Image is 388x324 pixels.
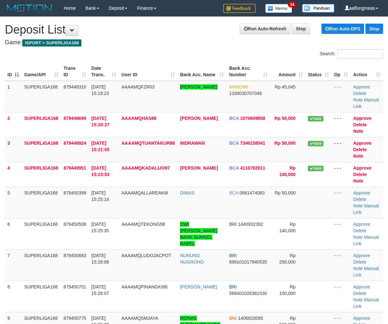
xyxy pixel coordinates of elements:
[121,84,155,89] span: AAAAMQFZR03
[5,23,383,36] h1: Deposit List
[5,39,383,46] h4: Game:
[279,165,296,177] span: Rp 100,000
[331,162,351,187] td: - - -
[64,190,86,195] span: 879450399
[5,81,22,112] td: 1
[292,23,310,34] a: Stop
[121,190,168,195] span: AAAAMQALLAREAKM
[305,62,331,81] th: Status: activate to sort column ascending
[91,190,109,202] span: [DATE] 15:25:14
[64,222,86,227] span: 879450508
[353,253,370,258] a: Approve
[353,190,370,195] a: Approve
[275,141,296,146] span: Rp 50,000
[331,187,351,218] td: - - -
[5,187,22,218] td: 5
[238,316,263,321] span: Copy 1406820095 to clipboard
[353,84,370,89] a: Approve
[240,116,265,121] span: Copy 1070609858 to clipboard
[180,284,217,289] a: [PERSON_NAME]
[308,141,323,146] span: Valid transaction
[22,249,61,281] td: SUPERLIGA168
[64,253,86,258] span: 879450683
[240,165,265,171] span: Copy 4110782611 to clipboard
[337,49,383,59] input: Search:
[353,266,379,277] a: Manual Link
[270,62,305,81] th: Amount: activate to sort column ascending
[353,266,363,271] a: Note
[180,190,194,195] a: DIMAS
[331,62,351,81] th: Op: activate to sort column ascending
[240,141,265,146] span: Copy 7340158541 to clipboard
[353,259,366,265] a: Delete
[331,81,351,112] td: - - -
[119,62,177,81] th: User ID: activate to sort column ascending
[353,235,379,246] a: Manual Link
[288,2,297,7] span: 34
[331,249,351,281] td: - - -
[229,291,267,296] span: Copy 568401026381530 to clipboard
[365,24,383,34] a: Stop
[331,137,351,162] td: - - -
[229,222,236,227] span: BRI
[353,116,372,121] a: Approve
[223,4,256,13] img: Feedback.jpg
[89,62,119,81] th: Date Trans.: activate to sort column ascending
[353,222,370,227] a: Approve
[353,147,367,152] a: Delete
[226,62,270,81] th: Bank Acc. Number: activate to sort column ascending
[22,137,61,162] td: SUPERLIGA168
[180,165,218,171] a: [PERSON_NAME]
[91,253,109,265] span: [DATE] 15:26:06
[275,190,296,195] span: Rp 50,000
[22,62,61,81] th: Game/API: activate to sort column ascending
[265,4,292,13] img: Button%20Memo.svg
[308,116,323,121] span: Valid transaction
[240,23,290,34] a: Run Auto-Refresh
[239,190,265,195] span: Copy 0661474083 to clipboard
[331,281,351,312] td: - - -
[121,165,170,171] span: AAAAMQKADALIJO97
[22,162,61,187] td: SUPERLIGA168
[5,249,22,281] td: 7
[353,172,367,177] a: Delete
[180,116,218,121] a: [PERSON_NAME]
[229,116,239,121] span: BCA
[121,253,171,258] span: AAAAMQLUDOJACPOT
[64,141,86,146] span: 879448924
[180,253,204,265] a: NUNUNG NUGROHO
[91,84,109,96] span: [DATE] 15:19:23
[279,222,296,233] span: Rp 140,000
[229,284,236,289] span: BRI
[5,137,22,162] td: 3
[353,316,370,321] a: Approve
[229,84,248,89] span: MANDIRI
[64,316,86,321] span: 879450775
[353,203,379,215] a: Manual Link
[238,222,263,227] span: Copy 1440932392 to clipboard
[180,222,217,246] a: DWI [PERSON_NAME] BANK SUMSEL BABEL
[353,97,379,109] a: Manual Link
[22,39,81,47] span: ISPORT > SUPERLIGA168
[353,291,366,296] a: Delete
[353,91,366,96] a: Delete
[64,116,86,121] span: 879448699
[353,165,372,171] a: Approve
[5,218,22,249] td: 6
[321,24,364,34] a: Run Auto-DPS
[177,62,226,81] th: Bank Acc. Name: activate to sort column ascending
[351,62,383,81] th: Action: activate to sort column ascending
[91,141,110,152] span: [DATE] 15:21:05
[279,253,296,265] span: Rp 250,000
[22,218,61,249] td: SUPERLIGA168
[353,178,363,183] a: Note
[353,203,363,208] a: Note
[308,166,323,171] span: Valid transaction
[64,284,86,289] span: 879450701
[279,284,296,296] span: Rp 100,000
[5,162,22,187] td: 4
[353,153,363,159] a: Note
[5,112,22,137] td: 2
[91,284,109,296] span: [DATE] 15:26:07
[64,165,86,171] span: 879449951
